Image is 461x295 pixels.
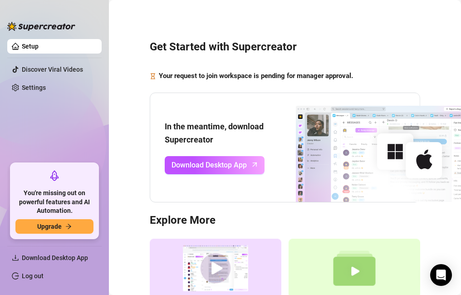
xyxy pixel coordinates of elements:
[165,156,265,174] a: Download Desktop Apparrow-up
[65,223,72,230] span: arrow-right
[150,40,420,54] h3: Get Started with Supercreator
[165,122,264,144] strong: In the meantime, download Supercreator
[22,254,88,261] span: Download Desktop App
[150,71,156,82] span: hourglass
[15,219,93,234] button: Upgradearrow-right
[22,66,83,73] a: Discover Viral Videos
[22,84,46,91] a: Settings
[250,159,260,170] span: arrow-up
[172,159,247,171] span: Download Desktop App
[49,170,60,181] span: rocket
[22,43,39,50] a: Setup
[12,254,19,261] span: download
[430,264,452,286] div: Open Intercom Messenger
[150,213,420,228] h3: Explore More
[159,72,353,80] strong: Your request to join workspace is pending for manager approval.
[7,22,75,31] img: logo-BBDzfeDw.svg
[37,223,62,230] span: Upgrade
[22,272,44,280] a: Log out
[15,189,93,216] span: You're missing out on powerful features and AI Automation.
